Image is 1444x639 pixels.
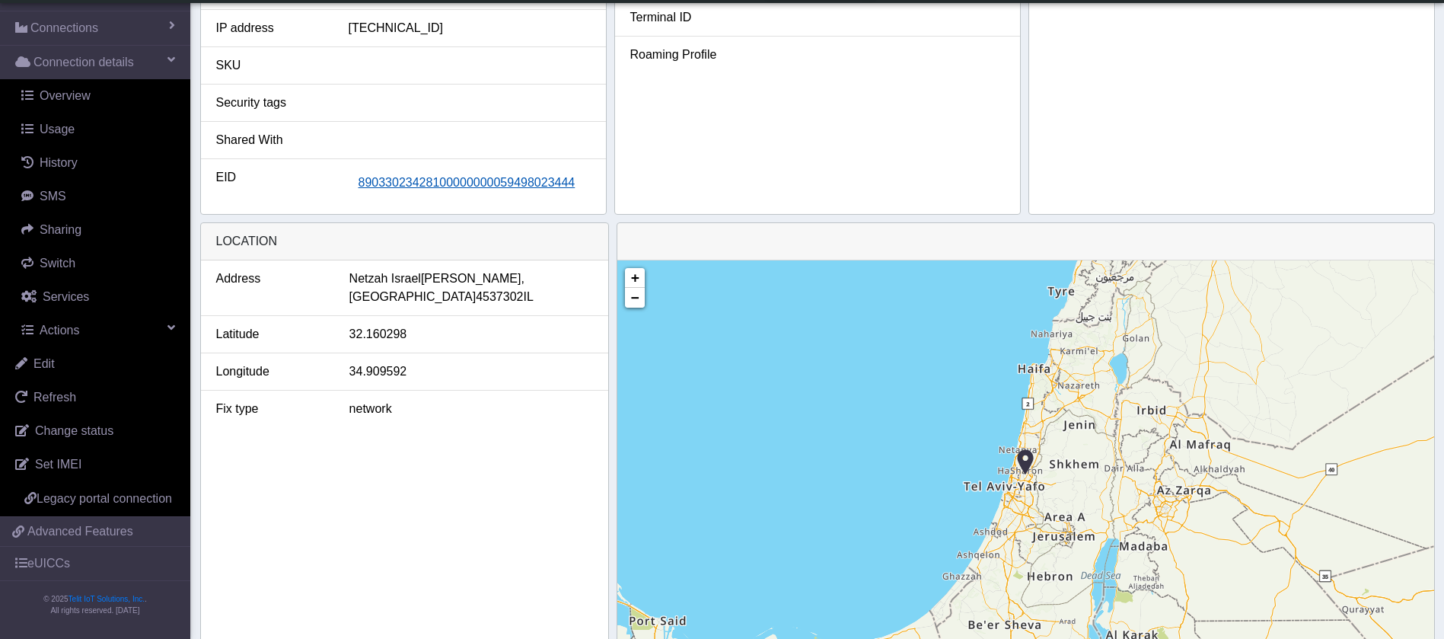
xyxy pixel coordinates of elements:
span: Sharing [40,223,81,236]
span: 89033023428100000000059498023444 [359,176,575,189]
div: EID [205,168,337,197]
span: Edit [33,357,55,370]
div: Roaming Profile [619,46,751,64]
div: Longitude [205,363,338,381]
span: Netzah Israel [349,270,421,288]
span: Overview [40,89,91,102]
span: Connection details [33,53,134,72]
span: Connections [30,19,98,37]
span: [GEOGRAPHIC_DATA] [349,288,477,306]
a: History [6,146,190,180]
a: Services [6,280,190,314]
a: Actions [6,314,190,347]
div: 34.909592 [338,363,604,381]
div: 32.160298 [338,325,604,343]
span: Refresh [33,391,76,404]
a: Usage [6,113,190,146]
a: Sharing [6,213,190,247]
span: Actions [40,324,79,337]
a: Switch [6,247,190,280]
span: Usage [40,123,75,136]
span: Change status [35,424,113,437]
a: Zoom in [625,268,645,288]
a: Zoom out [625,288,645,308]
div: Fix type [205,400,338,418]
span: Advanced Features [27,522,133,541]
span: Switch [40,257,75,270]
a: Telit IoT Solutions, Inc. [69,595,145,603]
a: SMS [6,180,190,213]
div: LOCATION [201,223,608,260]
div: SKU [205,56,337,75]
div: Latitude [205,325,338,343]
span: Services [43,290,89,303]
span: SMS [40,190,66,203]
span: Set IMEI [35,458,81,471]
a: Overview [6,79,190,113]
div: Terminal ID [619,8,751,27]
div: IP address [205,19,337,37]
button: 89033023428100000000059498023444 [349,168,585,197]
div: Address [205,270,338,306]
span: History [40,156,78,169]
div: [TECHNICAL_ID] [337,19,602,37]
span: Legacy portal connection [37,492,172,505]
div: Shared With [205,131,337,149]
div: Security tags [205,94,337,112]
span: 4537302 [476,288,523,306]
span: [PERSON_NAME], [421,270,524,288]
div: network [338,400,604,418]
span: IL [523,288,533,306]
